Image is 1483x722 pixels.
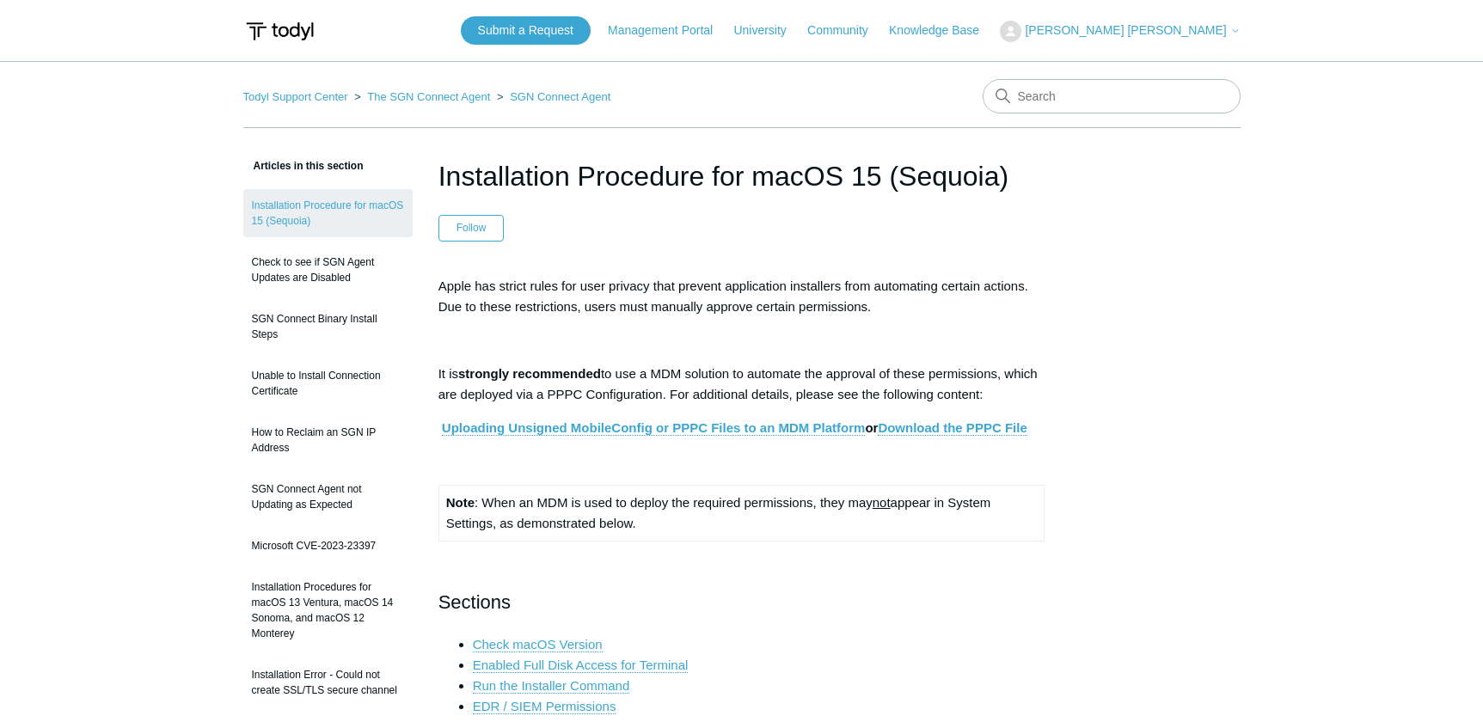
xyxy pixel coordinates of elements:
[473,678,630,694] a: Run the Installer Command
[442,420,1027,436] strong: or
[243,15,316,47] img: Todyl Support Center Help Center home page
[438,276,1045,317] p: Apple has strict rules for user privacy that prevent application installers from automating certa...
[1000,21,1240,42] button: [PERSON_NAME] [PERSON_NAME]
[889,21,996,40] a: Knowledge Base
[473,699,616,714] a: EDR / SIEM Permissions
[458,366,601,381] strong: strongly recommended
[733,21,803,40] a: University
[438,485,1045,541] td: : When an MDM is used to deploy the required permissions, they may appear in System Settings, as ...
[473,658,689,673] a: Enabled Full Disk Access for Terminal
[807,21,886,40] a: Community
[243,529,413,562] a: Microsoft CVE-2023-23397
[438,364,1045,405] p: It is to use a MDM solution to automate the approval of these permissions, which are deployed via...
[243,90,352,103] li: Todyl Support Center
[243,571,413,650] a: Installation Procedures for macOS 13 Ventura, macOS 14 Sonoma, and macOS 12 Monterey
[243,359,413,407] a: Unable to Install Connection Certificate
[351,90,493,103] li: The SGN Connect Agent
[446,495,475,510] strong: Note
[493,90,610,103] li: SGN Connect Agent
[983,79,1241,113] input: Search
[873,495,891,510] span: not
[438,215,505,241] button: Follow Article
[243,90,348,103] a: Todyl Support Center
[438,156,1045,197] h1: Installation Procedure for macOS 15 (Sequoia)
[243,658,413,707] a: Installation Error - Could not create SSL/TLS secure channel
[243,189,413,237] a: Installation Procedure for macOS 15 (Sequoia)
[510,90,610,103] a: SGN Connect Agent
[367,90,490,103] a: The SGN Connect Agent
[243,246,413,294] a: Check to see if SGN Agent Updates are Disabled
[1025,23,1226,37] span: [PERSON_NAME] [PERSON_NAME]
[438,587,1045,617] h2: Sections
[473,637,603,652] a: Check macOS Version
[878,420,1026,436] a: Download the PPPC File
[243,303,413,351] a: SGN Connect Binary Install Steps
[442,420,866,436] a: Uploading Unsigned MobileConfig or PPPC Files to an MDM Platform
[461,16,591,45] a: Submit a Request
[608,21,730,40] a: Management Portal
[243,416,413,464] a: How to Reclaim an SGN IP Address
[243,473,413,521] a: SGN Connect Agent not Updating as Expected
[243,160,364,172] span: Articles in this section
